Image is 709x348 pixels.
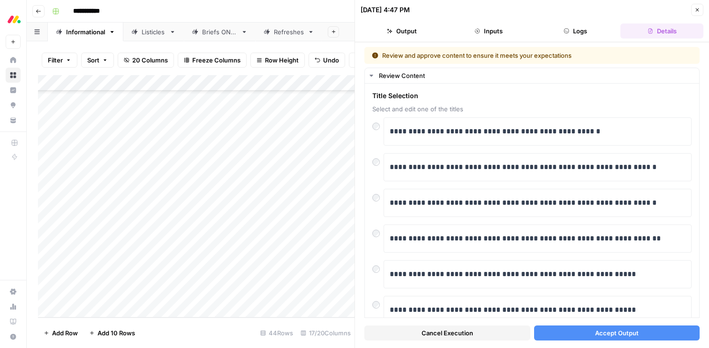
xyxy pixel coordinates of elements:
a: Browse [6,68,21,83]
a: Informational [48,23,123,41]
a: Settings [6,284,21,299]
div: 44 Rows [256,325,297,340]
button: Details [620,23,703,39]
span: Cancel Execution [422,328,473,338]
a: Refreshes [256,23,322,41]
div: Review and approve content to ensure it meets your expectations [372,51,632,60]
button: Accept Output [534,325,700,340]
span: Filter [48,55,63,65]
span: Accept Output [595,328,639,338]
button: Cancel Execution [364,325,530,340]
span: Freeze Columns [192,55,241,65]
div: 17/20 Columns [297,325,354,340]
button: Add Row [38,325,83,340]
div: Listicles [142,27,166,37]
button: Freeze Columns [178,53,247,68]
span: Title Selection [372,91,692,101]
a: Usage [6,299,21,314]
span: Add 10 Rows [98,328,135,338]
div: Informational [66,27,105,37]
div: Briefs ONLY [202,27,237,37]
button: Workspace: Monday.com [6,8,21,31]
button: Help + Support [6,329,21,344]
span: Add Row [52,328,78,338]
button: Add 10 Rows [83,325,141,340]
button: Inputs [447,23,530,39]
span: Row Height [265,55,299,65]
span: Sort [87,55,99,65]
button: Review Content [365,68,699,83]
button: Sort [81,53,114,68]
button: Undo [309,53,345,68]
span: Select and edit one of the titles [372,104,692,114]
a: Insights [6,83,21,98]
button: Output [361,23,444,39]
button: Filter [42,53,77,68]
a: Home [6,53,21,68]
button: Logs [534,23,617,39]
div: Review Content [379,71,694,80]
span: Undo [323,55,339,65]
button: 20 Columns [118,53,174,68]
div: Refreshes [274,27,304,37]
span: 20 Columns [132,55,168,65]
div: [DATE] 4:47 PM [361,5,410,15]
a: Listicles [123,23,184,41]
a: Opportunities [6,98,21,113]
a: Learning Hub [6,314,21,329]
a: Your Data [6,113,21,128]
img: Monday.com Logo [6,11,23,28]
a: Briefs ONLY [184,23,256,41]
button: Row Height [250,53,305,68]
